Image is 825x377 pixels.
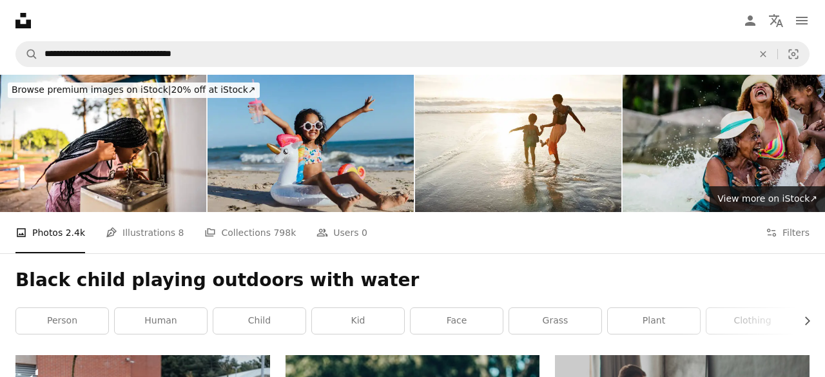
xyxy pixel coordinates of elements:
[213,308,306,334] a: child
[12,84,256,95] span: 20% off at iStock ↗
[16,42,38,66] button: Search Unsplash
[795,308,810,334] button: scroll list to the right
[208,75,414,212] img: Happy girl on beach with unicorn float and drink enjoying summer vacation
[415,75,621,212] img: Family time is fun time
[778,42,809,66] button: Visual search
[106,212,184,253] a: Illustrations 8
[204,212,296,253] a: Collections 798k
[706,308,799,334] a: clothing
[509,308,601,334] a: grass
[737,8,763,34] a: Log in / Sign up
[115,308,207,334] a: human
[15,41,810,67] form: Find visuals sitewide
[312,308,404,334] a: kid
[316,212,367,253] a: Users 0
[749,42,777,66] button: Clear
[16,308,108,334] a: person
[273,226,296,240] span: 798k
[12,84,171,95] span: Browse premium images on iStock |
[15,13,31,28] a: Home — Unsplash
[766,212,810,253] button: Filters
[789,8,815,34] button: Menu
[179,226,184,240] span: 8
[763,8,789,34] button: Language
[710,186,825,212] a: View more on iStock↗
[608,308,700,334] a: plant
[780,127,825,251] a: Next
[362,226,367,240] span: 0
[411,308,503,334] a: face
[717,193,817,204] span: View more on iStock ↗
[15,269,810,292] h1: Black child playing outdoors with water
